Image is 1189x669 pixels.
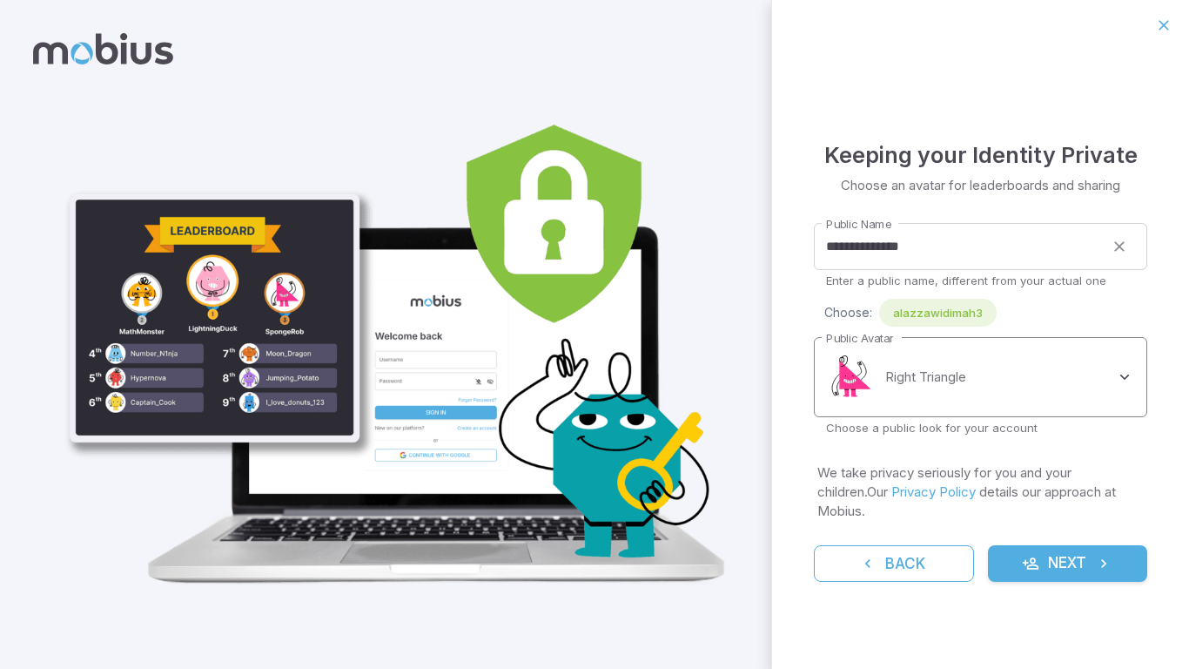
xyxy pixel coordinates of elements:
[824,299,1147,327] div: Choose:
[879,304,997,321] span: alazzawidimah3
[1104,231,1135,262] button: clear
[826,351,878,403] img: right-triangle.svg
[826,273,1135,288] p: Enter a public name, different from your actual one
[826,216,891,233] label: Public Name
[885,368,966,387] p: Right Triangle
[988,545,1148,582] button: Next
[826,330,893,347] label: Public Avatar
[891,483,976,500] a: Privacy Policy
[57,66,741,598] img: parent_3-illustration
[826,420,1135,436] p: Choose a public look for your account
[879,299,997,327] div: alazzawidimah3
[817,463,1144,521] p: We take privacy seriously for you and your children. Our details our approach at Mobius.
[824,138,1138,172] h4: Keeping your Identity Private
[814,545,974,582] button: Back
[841,176,1120,195] p: Choose an avatar for leaderboards and sharing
